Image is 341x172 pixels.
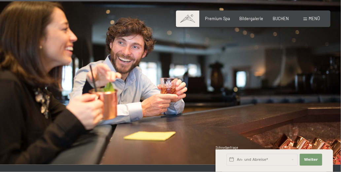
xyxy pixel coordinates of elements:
[273,16,289,21] a: BUCHEN
[240,16,263,21] a: Bildergalerie
[216,146,238,150] span: Schnellanfrage
[309,16,320,21] span: Menü
[205,16,230,21] a: Premium Spa
[304,157,318,162] span: Weiter
[300,154,322,166] button: Weiter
